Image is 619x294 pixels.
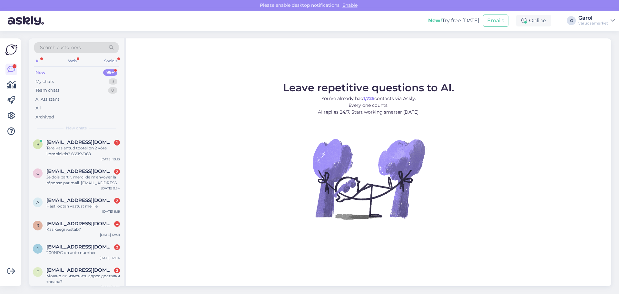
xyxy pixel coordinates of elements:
[428,17,480,25] div: Try free [DATE]:
[114,268,120,273] div: 2
[283,95,454,116] p: You’ve already had contacts via Askly. Every one counts. AI replies 24/7. Start working smarter [...
[46,139,113,145] span: reioremmelgas@gmail.com
[46,198,113,203] span: Anneliisjuhandi@gmail.com
[46,273,120,285] div: Можно ли изменить адрес доставки товара?
[46,244,113,250] span: Jaanus.helde@gmail.com
[114,169,120,175] div: 2
[35,96,59,103] div: AI Assistant
[102,209,120,214] div: [DATE] 9:19
[108,87,117,94] div: 0
[35,87,59,94] div: Team chats
[363,96,374,101] b: 1,725
[100,232,120,237] div: [DATE] 12:49
[46,227,120,232] div: Kas keegi vastab?
[36,200,39,205] span: A
[516,15,551,26] div: Online
[283,81,454,94] span: Leave repetitive questions to AI.
[46,221,113,227] span: Ranetandrejev95@gmail.com
[46,145,120,157] div: Tere Kas antud tootel on 2 võre komplektis? 66SKV068
[114,198,120,204] div: 2
[101,285,120,289] div: [DATE] 11:59
[34,57,42,65] div: All
[101,186,120,191] div: [DATE] 9:34
[37,269,39,274] span: T
[35,69,45,76] div: New
[340,2,359,8] span: Enable
[37,246,39,251] span: J
[36,142,39,147] span: r
[428,17,442,24] b: New!
[578,21,608,26] div: varuosamarket
[5,44,17,56] img: Askly Logo
[36,223,39,228] span: R
[114,244,120,250] div: 2
[40,44,81,51] span: Search customers
[114,140,120,146] div: 1
[46,267,113,273] span: Tetianashuvalova@gmail.com
[103,57,119,65] div: Socials
[46,168,113,174] span: cedterrasson@live.fr
[100,256,120,260] div: [DATE] 12:04
[103,69,117,76] div: 99+
[310,121,427,237] img: No Chat active
[114,221,120,227] div: 4
[578,15,615,26] a: Garolvaruosamarket
[35,114,54,120] div: Archived
[66,125,87,131] span: New chats
[46,174,120,186] div: Je dois partir, merci de m'envoyer la réponse par mail. [EMAIL_ADDRESS][DOMAIN_NAME]
[67,57,78,65] div: Web
[109,78,117,85] div: 3
[101,157,120,162] div: [DATE] 10:13
[35,78,54,85] div: My chats
[483,15,508,27] button: Emails
[35,105,41,111] div: All
[567,16,576,25] div: G
[46,203,120,209] div: Hästi ootan vastust meilile
[36,171,39,176] span: c
[46,250,120,256] div: 200NRC on auto number
[578,15,608,21] div: Garol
